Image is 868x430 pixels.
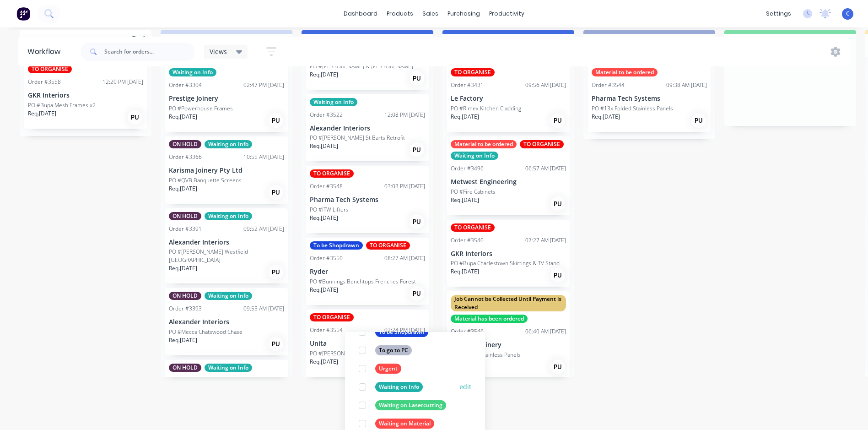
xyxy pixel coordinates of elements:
div: Waiting on InfoOrder #352212:08 PM [DATE]Alexander InteriorsPO #[PERSON_NAME] St Barts RetrofitRe... [306,94,429,162]
p: GKR Interiors [451,250,566,258]
div: ON HOLDWaiting on InfoOrder #339109:52 AM [DATE]Alexander InteriorsPO #[PERSON_NAME] Westfield [G... [165,208,288,284]
div: Material to be ordered [592,68,658,76]
p: Req. [DATE] [310,142,338,150]
div: To go to PC [375,345,412,355]
div: PU [269,265,283,279]
p: Req. [DATE] [310,286,338,294]
div: 09:52 AM [DATE] [243,225,284,233]
div: Order #3391 [169,225,202,233]
div: PU [410,71,424,86]
p: Req. [DATE] [451,267,479,276]
div: ON HOLD [169,292,201,300]
div: PU [269,185,283,200]
div: 12:08 PM [DATE] [384,111,425,119]
p: Req. [DATE] [169,336,197,344]
p: Alexander Interiors [310,125,425,132]
div: 06:57 AM [DATE] [525,164,566,173]
p: Req. [DATE] [169,113,197,121]
p: PO #Bupa Mesh Frames x2 [28,101,96,109]
p: Req. [DATE] [592,113,620,121]
p: BeSpoke Joinery [451,341,566,349]
p: Req. [DATE] [169,264,197,272]
p: PO #[PERSON_NAME] Westfield [GEOGRAPHIC_DATA] [169,248,284,264]
div: 12:20 PM [DATE] [102,78,143,86]
div: 07:27 AM [DATE] [525,236,566,245]
div: 09:53 AM [DATE] [243,376,284,385]
div: To be Shopdrawn [375,327,428,337]
div: Waiting on Info [205,212,252,220]
p: Alexander Interiors [169,318,284,326]
img: Factory [16,7,30,21]
div: Order #3540 [451,236,484,245]
p: PO #[PERSON_NAME] [PERSON_NAME] [310,349,408,358]
div: ON HOLD [169,212,201,220]
div: TO ORGANISEOrder #355402:24 PM [DATE]UnitaPO #[PERSON_NAME] [PERSON_NAME]Req.[DATE]PU [306,310,429,377]
div: TO ORGANISE [310,169,354,178]
div: Order #3548 [310,182,343,191]
p: GKR Interiors [28,92,143,99]
p: PO #Bresic Stainless Panels [451,351,521,359]
div: settings [761,7,796,21]
p: PO #Bunnings Benchtops Frenches Forest [310,278,416,286]
p: Req. [DATE] [169,185,197,193]
div: PU [550,359,565,374]
p: Req. [DATE] [310,71,338,79]
span: Views [210,47,227,56]
div: TO ORGANISEOrder #354007:27 AM [DATE]GKR InteriorsPO #Bupa Charlestown Skirtings & TV StandReq.[D... [447,220,570,287]
div: 09:53 AM [DATE] [243,305,284,313]
div: productivity [485,7,529,21]
div: Order #3546 [451,327,484,336]
p: PO #13x Folded Stainless Panels [592,104,673,113]
p: Req. [DATE] [310,214,338,222]
div: PU [550,113,565,128]
div: TO ORGANISEOrder #354803:03 PM [DATE]Pharma Tech SystemsPO #ITW LiftersReq.[DATE]PU [306,166,429,233]
p: Prestige Joinery [169,95,284,103]
div: To be ShopdrawnTO ORGANISEOrder #355008:27 AM [DATE]RyderPO #Bunnings Benchtops Frenches ForestRe... [306,238,429,305]
p: PO #Bupa Charlestown Skirtings & TV Stand [451,259,560,267]
div: 06:40 AM [DATE] [525,327,566,336]
div: 03:03 PM [DATE] [384,182,425,191]
div: TO ORGANISE [28,65,72,73]
div: Waiting on Info [375,382,423,392]
div: Order #3522 [310,111,343,119]
div: PU [410,142,424,157]
div: Order #3550 [310,254,343,262]
div: PU [128,110,142,125]
div: Urgent [375,364,401,374]
a: dashboard [339,7,382,21]
div: TO ORGANISE [520,140,564,148]
p: Req. [DATE] [451,196,479,204]
p: Metwest Engineering [451,178,566,186]
p: Unita [310,340,425,348]
p: Karisma Joinery Pty Ltd [169,167,284,174]
div: Material to be ordered [451,140,517,148]
div: TO ORGANISEOrder #343109:56 AM [DATE]Le FactoryPO #Rimex Kitchen CladdingReq.[DATE]PU [447,65,570,132]
p: PO #Fire Cabinets [451,188,496,196]
div: ON HOLDWaiting on InfoOrder #336610:55 AM [DATE]Karisma Joinery Pty LtdPO #QVB Banquette ScreensR... [165,136,288,204]
div: 09:38 AM [DATE] [666,81,707,89]
p: Ryder [310,268,425,276]
div: products [382,7,418,21]
div: Waiting on Info [169,68,216,76]
div: Workflow [27,46,65,57]
div: Order #3304 [169,81,202,89]
div: Waiting on Lasercutting [375,400,446,410]
div: ON HOLDWaiting on InfoOrder #339409:53 AM [DATE] [165,360,288,427]
p: Le Factory [451,95,566,103]
p: Alexander Interiors [169,239,284,246]
p: Req. [DATE] [28,109,56,118]
p: PO #Powerhouse Frames [169,104,233,113]
div: Material to be orderedTO ORGANISEWaiting on InfoOrder #349606:57 AM [DATE]Metwest EngineeringPO #... [447,136,570,215]
div: Waiting on Info [451,152,498,160]
div: 02:47 PM [DATE] [243,81,284,89]
div: PU [410,286,424,301]
div: PU [410,214,424,229]
div: Order #3496 [451,164,484,173]
input: Search for orders... [104,43,195,61]
div: TO ORGANISE [310,313,354,321]
p: PO #Rimex Kitchen Cladding [451,104,521,113]
div: TO ORGANISE [366,241,410,250]
div: 08:27 AM [DATE] [384,254,425,262]
div: Order #3431 [451,81,484,89]
p: PO #QVB Banquette Screens [169,176,242,185]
